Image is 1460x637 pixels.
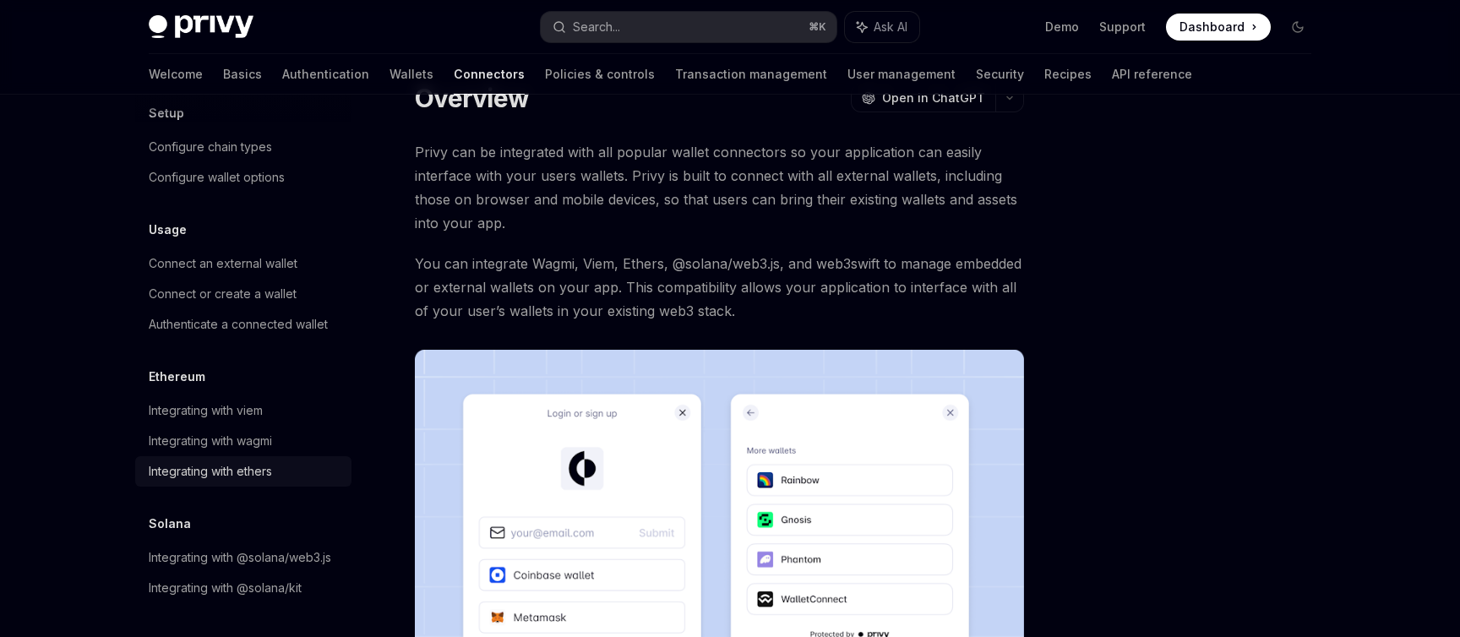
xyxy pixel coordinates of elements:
[149,15,253,39] img: dark logo
[149,367,205,387] h5: Ethereum
[390,54,433,95] a: Wallets
[135,542,351,573] a: Integrating with @solana/web3.js
[1045,19,1079,35] a: Demo
[149,314,328,335] div: Authenticate a connected wallet
[149,284,297,304] div: Connect or create a wallet
[135,456,351,487] a: Integrating with ethers
[415,140,1024,235] span: Privy can be integrated with all popular wallet connectors so your application can easily interfa...
[541,12,836,42] button: Search...⌘K
[845,12,919,42] button: Ask AI
[415,83,529,113] h1: Overview
[573,17,620,37] div: Search...
[851,84,995,112] button: Open in ChatGPT
[149,461,272,482] div: Integrating with ethers
[135,573,351,603] a: Integrating with @solana/kit
[135,395,351,426] a: Integrating with viem
[1112,54,1192,95] a: API reference
[1166,14,1271,41] a: Dashboard
[149,253,297,274] div: Connect an external wallet
[882,90,985,106] span: Open in ChatGPT
[149,578,302,598] div: Integrating with @solana/kit
[149,431,272,451] div: Integrating with wagmi
[976,54,1024,95] a: Security
[223,54,262,95] a: Basics
[135,248,351,279] a: Connect an external wallet
[149,547,331,568] div: Integrating with @solana/web3.js
[675,54,827,95] a: Transaction management
[149,137,272,157] div: Configure chain types
[149,514,191,534] h5: Solana
[545,54,655,95] a: Policies & controls
[809,20,826,34] span: ⌘ K
[135,279,351,309] a: Connect or create a wallet
[135,309,351,340] a: Authenticate a connected wallet
[1099,19,1146,35] a: Support
[149,400,263,421] div: Integrating with viem
[135,132,351,162] a: Configure chain types
[1284,14,1311,41] button: Toggle dark mode
[135,426,351,456] a: Integrating with wagmi
[847,54,956,95] a: User management
[282,54,369,95] a: Authentication
[135,162,351,193] a: Configure wallet options
[874,19,907,35] span: Ask AI
[149,54,203,95] a: Welcome
[149,167,285,188] div: Configure wallet options
[149,220,187,240] h5: Usage
[1179,19,1245,35] span: Dashboard
[454,54,525,95] a: Connectors
[1044,54,1092,95] a: Recipes
[415,252,1024,323] span: You can integrate Wagmi, Viem, Ethers, @solana/web3.js, and web3swift to manage embedded or exter...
